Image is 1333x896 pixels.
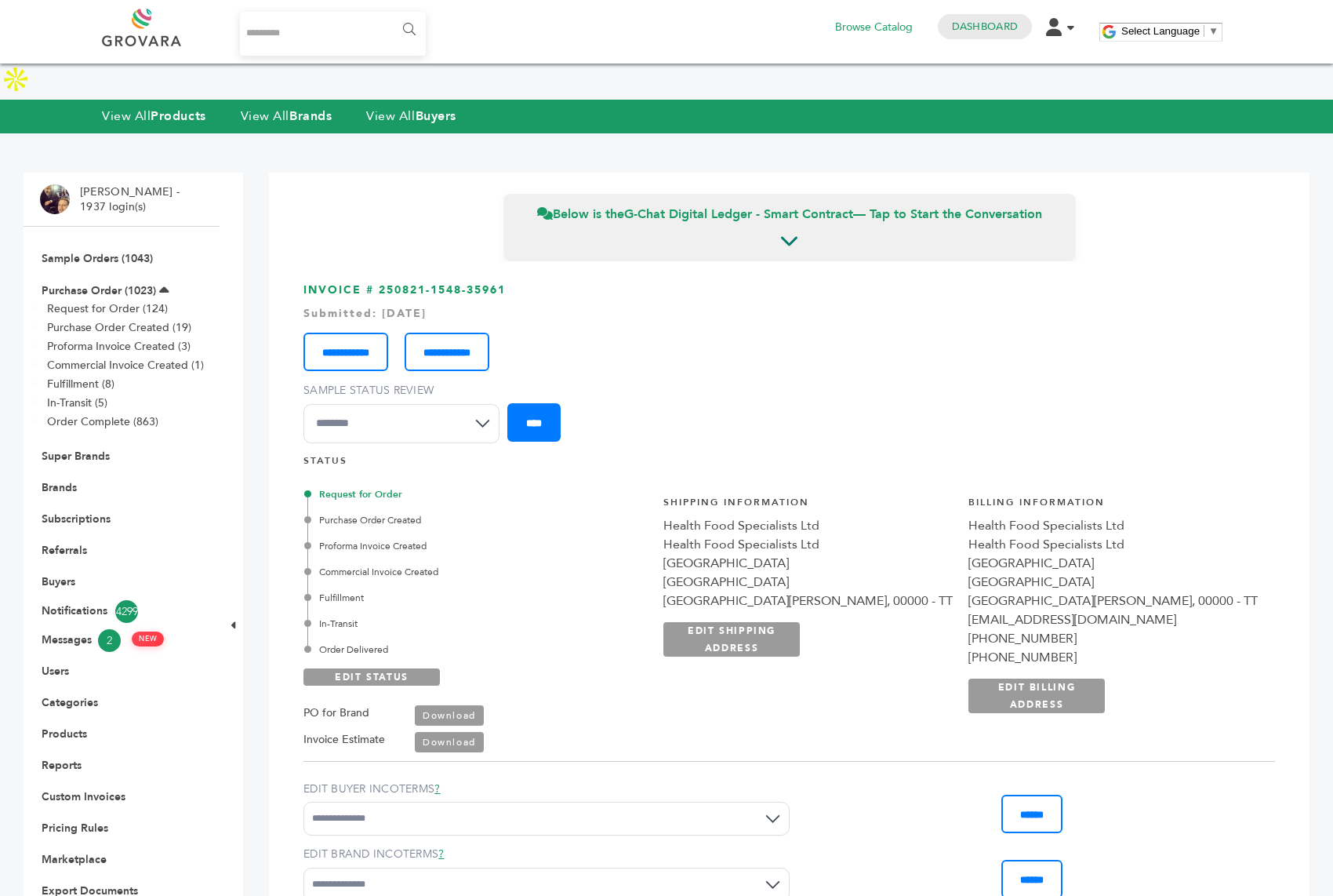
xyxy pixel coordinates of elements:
div: Commercial Invoice Created [307,565,644,579]
a: View AllProducts [102,107,206,125]
a: Dashboard [952,20,1018,34]
div: Fulfillment [307,591,644,605]
div: [EMAIL_ADDRESS][DOMAIN_NAME] [968,610,1258,629]
a: Select Language​ [1121,25,1219,37]
div: Health Food Specialists Ltd [968,535,1258,554]
div: Health Food Specialists Ltd [663,535,953,554]
a: In-Transit (5) [47,395,107,410]
a: Buyers [42,574,75,589]
input: Search... [240,12,426,56]
div: Proforma Invoice Created [307,539,644,553]
div: Health Food Specialists Ltd [663,516,953,535]
div: Submitted: [DATE] [303,306,1275,322]
strong: Products [151,107,205,125]
a: EDIT BILLING ADDRESS [968,679,1105,713]
a: Marketplace [42,852,107,867]
span: Below is the — Tap to Start the Conversation [537,206,1042,223]
span: NEW [132,632,164,647]
a: EDIT STATUS [303,668,440,686]
a: EDIT SHIPPING ADDRESS [663,622,800,657]
a: Brands [42,480,77,495]
a: Download [415,732,484,752]
div: [PHONE_NUMBER] [968,648,1258,667]
a: Referrals [42,543,87,558]
div: Order Delivered [307,643,644,657]
a: Commercial Invoice Created (1) [47,358,204,373]
a: Fulfillment (8) [47,377,114,392]
a: Subscriptions [42,512,111,526]
a: Reports [42,758,82,773]
strong: G-Chat Digital Ledger - Smart Contract [624,206,853,223]
label: Invoice Estimate [303,730,385,749]
h4: STATUS [303,454,1275,475]
h4: Shipping Information [663,496,953,517]
span: Select Language [1121,25,1200,37]
div: Request for Order [307,487,644,501]
a: Users [42,664,69,679]
div: Health Food Specialists Ltd [968,516,1258,535]
a: Messages2 NEW [42,629,202,652]
a: Categories [42,695,98,710]
a: Products [42,727,87,741]
a: Request for Order (124) [47,301,168,316]
span: ​ [1204,25,1204,37]
strong: Brands [289,107,332,125]
a: Download [415,705,484,726]
a: Pricing Rules [42,821,108,836]
strong: Buyers [416,107,456,125]
a: Purchase Order Created (19) [47,320,191,335]
a: Browse Catalog [835,19,913,36]
div: [GEOGRAPHIC_DATA] [968,554,1258,573]
span: 2 [98,629,121,652]
a: View AllBuyers [366,107,456,125]
div: [PHONE_NUMBER] [968,629,1258,648]
h3: INVOICE # 250821-1548-35961 [303,282,1275,454]
a: Custom Invoices [42,789,125,804]
a: ? [438,847,444,861]
div: [GEOGRAPHIC_DATA][PERSON_NAME], 00000 - TT [968,592,1258,610]
h4: Billing Information [968,496,1258,517]
label: EDIT BRAND INCOTERMS [303,847,790,862]
label: EDIT BUYER INCOTERMS [303,781,790,797]
a: Purchase Order (1023) [42,283,156,298]
li: [PERSON_NAME] - 1937 login(s) [80,184,183,215]
a: ? [434,781,440,796]
div: In-Transit [307,617,644,631]
a: Super Brands [42,449,110,464]
a: Proforma Invoice Created (3) [47,339,191,354]
div: [GEOGRAPHIC_DATA] [663,554,953,573]
a: View AllBrands [241,107,332,125]
label: PO for Brand [303,704,369,723]
a: Sample Orders (1043) [42,251,153,266]
div: [GEOGRAPHIC_DATA] [968,573,1258,592]
span: ▼ [1208,25,1219,37]
div: [GEOGRAPHIC_DATA][PERSON_NAME], 00000 - TT [663,592,953,610]
label: Sample Status Review [303,383,507,399]
a: Notifications4299 [42,600,202,623]
span: 4299 [115,600,138,623]
div: Purchase Order Created [307,513,644,527]
div: [GEOGRAPHIC_DATA] [663,573,953,592]
a: Order Complete (863) [47,414,158,429]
